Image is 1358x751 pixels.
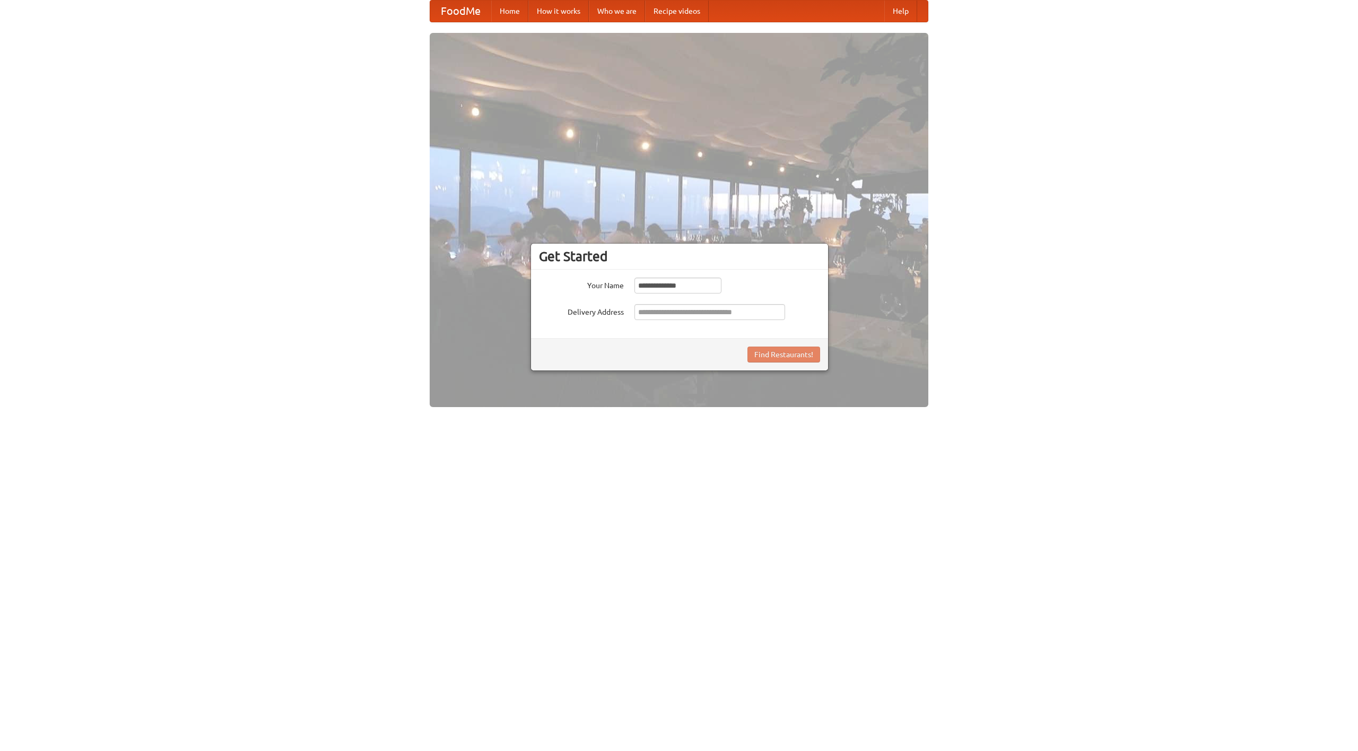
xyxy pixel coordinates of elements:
h3: Get Started [539,248,820,264]
a: Help [884,1,917,22]
a: How it works [528,1,589,22]
a: Who we are [589,1,645,22]
a: Recipe videos [645,1,709,22]
a: Home [491,1,528,22]
a: FoodMe [430,1,491,22]
label: Delivery Address [539,304,624,317]
label: Your Name [539,278,624,291]
button: Find Restaurants! [747,347,820,362]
